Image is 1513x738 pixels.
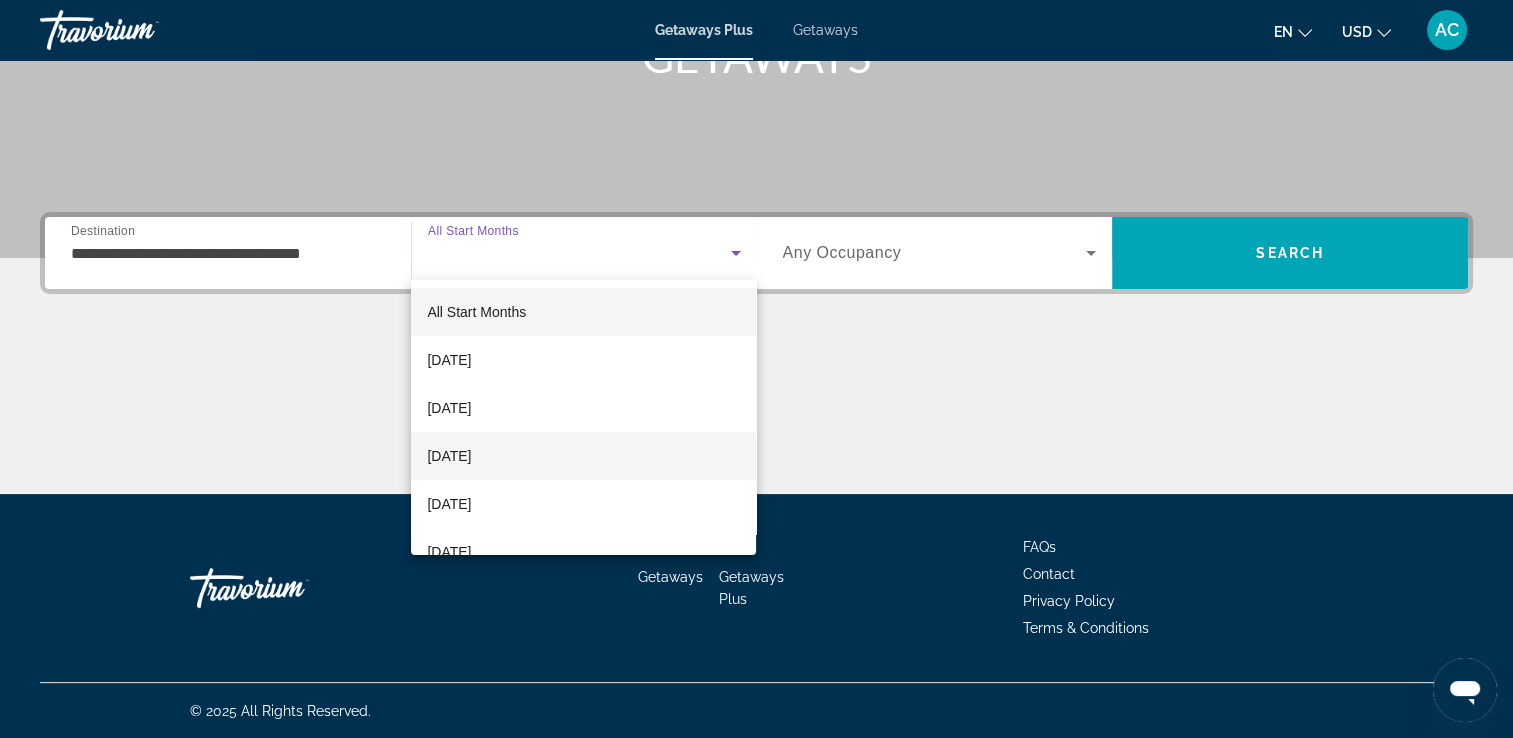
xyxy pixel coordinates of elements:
[427,396,471,420] span: [DATE]
[427,348,471,372] span: [DATE]
[427,540,471,564] span: [DATE]
[427,492,471,516] span: [DATE]
[1433,658,1497,722] iframe: Button to launch messaging window
[427,304,526,320] span: All Start Months
[427,444,471,468] span: [DATE]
